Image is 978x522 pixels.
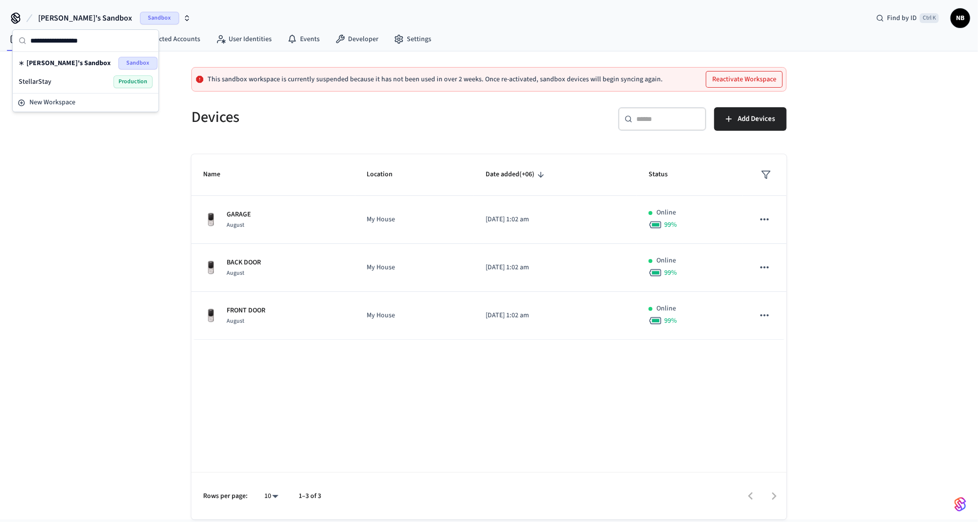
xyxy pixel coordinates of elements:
[38,12,132,24] span: [PERSON_NAME]'s Sandbox
[664,316,677,326] span: 99 %
[920,13,939,23] span: Ctrl K
[191,107,483,127] h5: Devices
[259,489,283,503] div: 10
[868,9,947,27] div: Find by IDCtrl K
[203,308,219,324] img: Yale Assure Touchscreen Wifi Smart Lock, Satin Nickel, Front
[367,262,463,273] p: My House
[486,262,625,273] p: [DATE] 1:02 am
[29,97,75,108] span: New Workspace
[887,13,917,23] span: Find by ID
[664,220,677,230] span: 99 %
[299,491,321,501] p: 1–3 of 3
[664,268,677,278] span: 99 %
[203,167,233,182] span: Name
[2,30,53,48] a: Devices
[191,154,787,340] table: sticky table
[14,95,158,111] button: New Workspace
[203,491,248,501] p: Rows per page:
[738,113,775,125] span: Add Devices
[26,58,111,68] span: [PERSON_NAME]'s Sandbox
[656,256,676,266] p: Online
[118,57,158,70] span: Sandbox
[367,214,463,225] p: My House
[952,9,969,27] span: NB
[227,306,265,316] p: FRONT DOOR
[227,317,244,325] span: August
[656,304,676,314] p: Online
[367,310,463,321] p: My House
[486,214,625,225] p: [DATE] 1:02 am
[706,71,782,87] button: Reactivate Workspace
[386,30,439,48] a: Settings
[227,258,261,268] p: BACK DOOR
[955,497,966,512] img: SeamLogoGradient.69752ec5.svg
[656,208,676,218] p: Online
[13,52,159,93] div: Suggestions
[486,167,547,182] span: Date added(+06)
[279,30,327,48] a: Events
[327,30,386,48] a: Developer
[114,75,153,88] span: Production
[227,269,244,277] span: August
[367,167,406,182] span: Location
[208,30,279,48] a: User Identities
[203,260,219,276] img: Yale Assure Touchscreen Wifi Smart Lock, Satin Nickel, Front
[208,75,663,83] p: This sandbox workspace is currently suspended because it has not been used in over 2 weeks. Once ...
[951,8,970,28] button: NB
[649,167,680,182] span: Status
[227,210,251,220] p: GARAGE
[140,12,179,24] span: Sandbox
[19,77,51,87] span: StellarStay
[119,30,208,48] a: Connected Accounts
[486,310,625,321] p: [DATE] 1:02 am
[203,212,219,228] img: Yale Assure Touchscreen Wifi Smart Lock, Satin Nickel, Front
[227,221,244,229] span: August
[714,107,787,131] button: Add Devices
